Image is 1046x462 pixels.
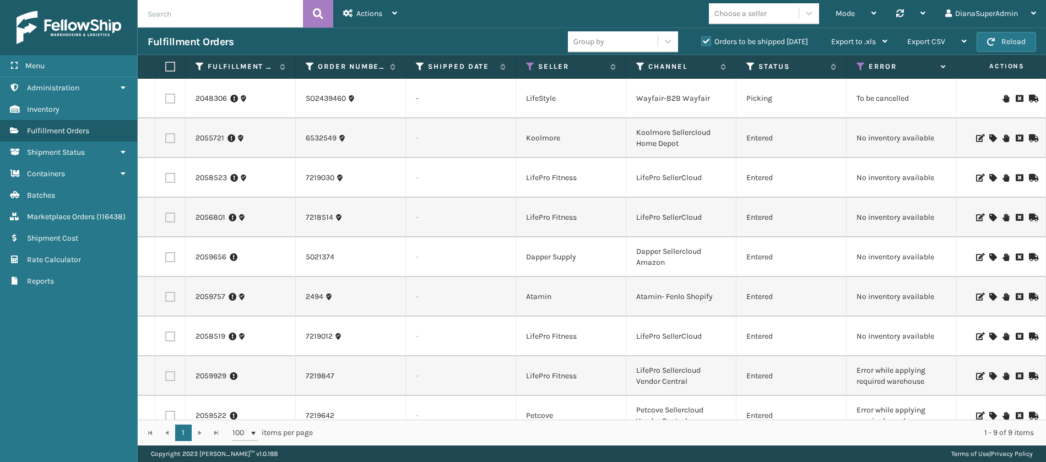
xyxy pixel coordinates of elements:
td: Koolmore Sellercloud Home Depot [626,118,736,158]
a: 5021374 [306,252,334,263]
td: Dapper Supply [516,237,626,277]
i: Mark as Shipped [1029,412,1036,420]
td: - [406,237,516,277]
td: No inventory available [847,198,957,237]
td: - [406,277,516,317]
a: 2059929 [196,371,226,382]
a: 2494 [306,291,323,302]
i: Edit [976,134,983,142]
span: Shipment Status [27,148,85,157]
label: Fulfillment Order Id [208,62,274,72]
a: Terms of Use [951,450,989,458]
span: Fulfillment Orders [27,126,89,135]
span: Rate Calculator [27,255,81,264]
i: Mark as Shipped [1029,174,1036,182]
span: Actions [955,57,1031,75]
i: On Hold [1002,174,1009,182]
i: Edit [976,372,983,380]
i: Assign Carrier and Warehouse [989,253,996,261]
td: LifePro Sellercloud Vendor Central [626,356,736,396]
i: Assign Carrier and Warehouse [989,412,996,420]
a: 7219847 [306,371,334,382]
a: 2058523 [196,172,227,183]
td: No inventory available [847,277,957,317]
td: - [406,118,516,158]
td: Error while applying required warehouse [847,356,957,396]
i: On Hold [1002,333,1009,340]
td: Entered [736,396,847,436]
label: Status [758,62,825,72]
i: Cancel Fulfillment Order [1016,293,1022,301]
td: To be cancelled [847,79,957,118]
a: 7219012 [306,331,333,342]
td: LifePro Fitness [516,198,626,237]
td: Wayfair-B2B Wayfair [626,79,736,118]
td: Entered [736,237,847,277]
i: On Hold [1002,95,1009,102]
i: Cancel Fulfillment Order [1016,412,1022,420]
span: Reports [27,276,54,286]
div: Choose a seller [714,8,767,19]
i: Edit [976,293,983,301]
td: Error while applying required warehouse [847,396,957,436]
i: Edit [976,412,983,420]
td: LifeStyle [516,79,626,118]
i: On Hold [1002,412,1009,420]
span: ( 116438 ) [96,212,126,221]
i: Assign Carrier and Warehouse [989,214,996,221]
div: 1 - 9 of 9 items [328,427,1034,438]
span: Menu [25,61,45,70]
label: Channel [648,62,715,72]
td: Petcove Sellercloud Vendor Central [626,396,736,436]
div: Group by [573,36,604,47]
label: Shipped Date [428,62,495,72]
td: LifePro Fitness [516,158,626,198]
td: Koolmore [516,118,626,158]
i: Cancel Fulfillment Order [1016,134,1022,142]
span: Export CSV [907,37,945,46]
i: Cancel Fulfillment Order [1016,333,1022,340]
i: Mark as Shipped [1029,333,1036,340]
span: Administration [27,83,79,93]
td: - [406,198,516,237]
td: - [406,356,516,396]
label: Error [869,62,935,72]
td: Entered [736,118,847,158]
td: No inventory available [847,237,957,277]
h3: Fulfillment Orders [148,35,234,48]
i: Assign Carrier and Warehouse [989,174,996,182]
td: No inventory available [847,118,957,158]
td: LifePro SellerCloud [626,198,736,237]
span: 100 [232,427,249,438]
td: No inventory available [847,158,957,198]
td: Entered [736,198,847,237]
span: Containers [27,169,65,178]
a: 7218514 [306,212,333,223]
i: Mark as Shipped [1029,95,1036,102]
a: 2059522 [196,410,226,421]
i: Mark as Shipped [1029,214,1036,221]
td: - [406,158,516,198]
a: 2048306 [196,93,227,104]
td: - [406,79,516,118]
i: Edit [976,333,983,340]
span: Shipment Cost [27,233,78,243]
i: Cancel Fulfillment Order [1016,372,1022,380]
a: 7219642 [306,410,334,421]
td: No inventory available [847,317,957,356]
i: On Hold [1002,253,1009,261]
a: 2059757 [196,291,225,302]
a: 2058519 [196,331,225,342]
td: Atamin- Fenlo Shopify [626,277,736,317]
a: SO2439460 [306,93,346,104]
div: | [951,445,1033,462]
i: On Hold [1002,134,1009,142]
i: Cancel Fulfillment Order [1016,253,1022,261]
a: 6532549 [306,133,337,144]
label: Seller [538,62,605,72]
td: Entered [736,277,847,317]
span: Batches [27,191,55,200]
a: 7219030 [306,172,334,183]
i: Cancel Fulfillment Order [1016,95,1022,102]
i: Edit [976,214,983,221]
